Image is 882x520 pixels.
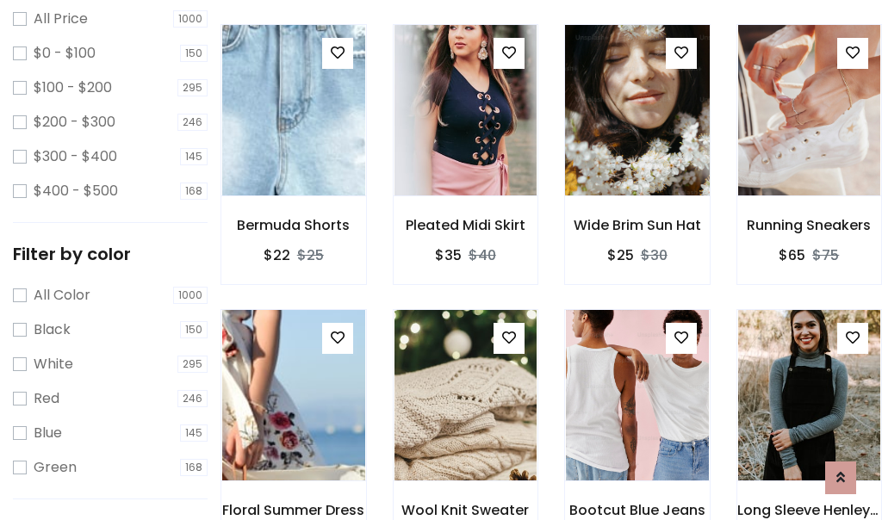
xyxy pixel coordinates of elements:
label: Green [34,457,77,478]
h6: Floral Summer Dress [221,502,366,518]
del: $75 [812,245,839,265]
label: $100 - $200 [34,77,112,98]
label: Blue [34,423,62,443]
label: All Price [34,9,88,29]
label: $300 - $400 [34,146,117,167]
span: 295 [177,79,208,96]
h5: Filter by color [13,244,208,264]
span: 295 [177,356,208,373]
label: All Color [34,285,90,306]
del: $40 [469,245,496,265]
span: 150 [180,45,208,62]
span: 168 [180,183,208,200]
span: 168 [180,459,208,476]
h6: Wide Brim Sun Hat [565,217,710,233]
del: $25 [297,245,324,265]
h6: $65 [779,247,805,263]
h6: Bootcut Blue Jeans [565,502,710,518]
label: Black [34,319,71,340]
span: 150 [180,321,208,338]
label: White [34,354,73,375]
span: 246 [177,114,208,131]
span: 246 [177,390,208,407]
h6: $22 [264,247,290,263]
del: $30 [641,245,668,265]
h6: Long Sleeve Henley T-Shirt [737,502,882,518]
h6: $25 [607,247,634,263]
label: $0 - $100 [34,43,96,64]
h6: $35 [435,247,462,263]
span: 145 [180,148,208,165]
label: Red [34,388,59,409]
label: $400 - $500 [34,181,118,201]
h6: Pleated Midi Skirt [394,217,538,233]
span: 1000 [173,287,208,304]
h6: Bermuda Shorts [221,217,366,233]
h6: Wool Knit Sweater [394,502,538,518]
span: 145 [180,424,208,442]
span: 1000 [173,10,208,28]
h6: Running Sneakers [737,217,882,233]
label: $200 - $300 [34,112,115,133]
